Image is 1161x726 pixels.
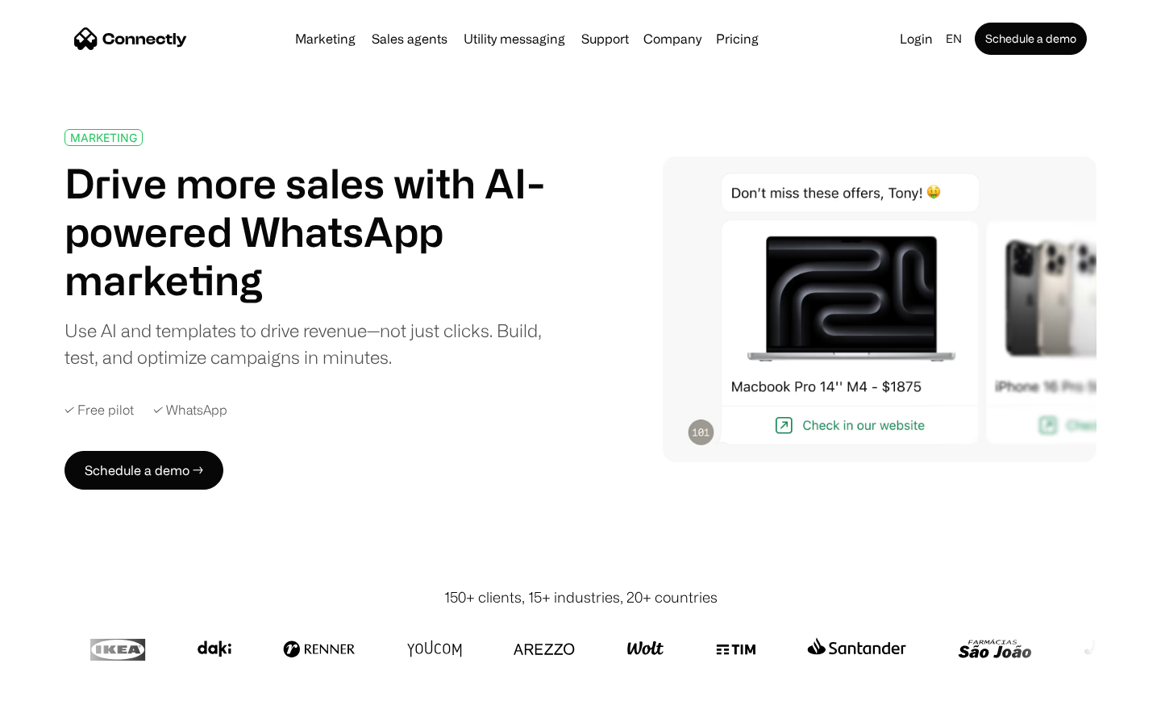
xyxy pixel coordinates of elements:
[444,586,718,608] div: 150+ clients, 15+ industries, 20+ countries
[643,27,701,50] div: Company
[64,403,134,418] div: ✓ Free pilot
[153,403,227,418] div: ✓ WhatsApp
[709,32,765,45] a: Pricing
[70,131,137,144] div: MARKETING
[893,27,939,50] a: Login
[64,159,563,304] h1: Drive more sales with AI-powered WhatsApp marketing
[365,32,454,45] a: Sales agents
[32,698,97,720] ul: Language list
[575,32,635,45] a: Support
[946,27,962,50] div: en
[457,32,572,45] a: Utility messaging
[64,317,563,370] div: Use AI and templates to drive revenue—not just clicks. Build, test, and optimize campaigns in min...
[64,451,223,490] a: Schedule a demo →
[975,23,1087,55] a: Schedule a demo
[289,32,362,45] a: Marketing
[16,696,97,720] aside: Language selected: English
